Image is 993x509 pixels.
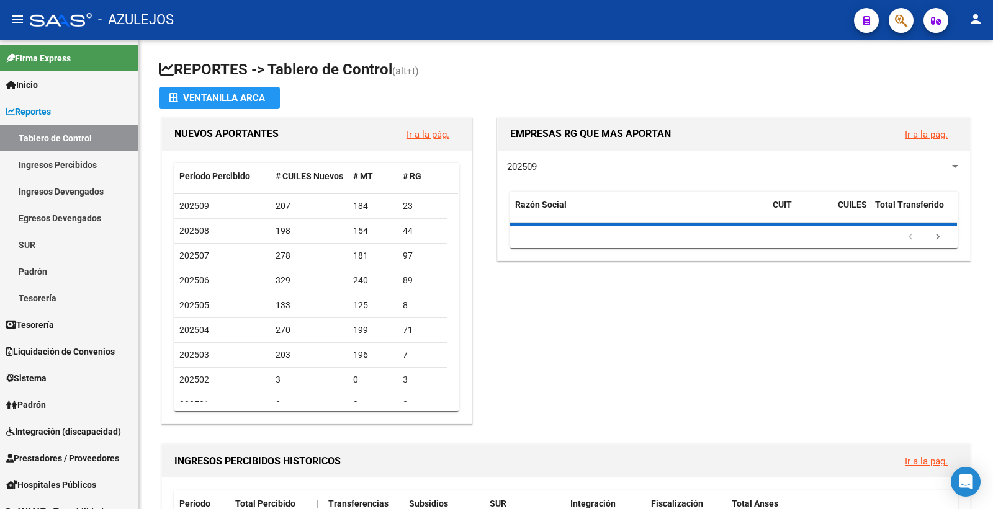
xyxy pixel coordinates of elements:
span: SUR [490,498,506,508]
span: 202506 [179,275,209,285]
div: 71 [403,323,443,337]
a: go to next page [926,231,950,244]
div: 3 [276,373,343,387]
div: 97 [403,249,443,263]
a: Ir a la pág. [905,456,948,467]
div: 181 [353,249,393,263]
datatable-header-cell: # RG [398,163,447,190]
div: 7 [403,348,443,362]
span: Total Percibido [235,498,295,508]
datatable-header-cell: Período Percibido [174,163,271,190]
span: Padrón [6,398,46,412]
span: INGRESOS PERCIBIDOS HISTORICOS [174,455,341,467]
datatable-header-cell: # CUILES Nuevos [271,163,348,190]
span: Inicio [6,78,38,92]
span: # MT [353,171,373,181]
span: 202503 [179,350,209,360]
div: 207 [276,199,343,213]
datatable-header-cell: CUILES [833,192,870,232]
div: Ventanilla ARCA [169,87,270,109]
button: Ir a la pág. [895,123,958,146]
div: 0 [353,373,393,387]
span: 202508 [179,226,209,236]
div: 0 [353,397,393,412]
span: CUILES [838,200,867,210]
span: Período Percibido [179,171,250,181]
span: Tesorería [6,318,54,332]
div: 184 [353,199,393,213]
span: 202509 [507,161,537,172]
div: Open Intercom Messenger [951,467,981,497]
a: go to previous page [899,231,922,244]
span: 202507 [179,250,209,260]
span: (alt+t) [392,65,419,77]
div: 44 [403,224,443,238]
datatable-header-cell: Razón Social [510,192,768,232]
span: Integración (discapacidad) [6,425,121,438]
span: Integración [570,498,616,508]
span: Prestadores / Proveedores [6,451,119,465]
div: 270 [276,323,343,337]
span: NUEVOS APORTANTES [174,128,279,139]
div: 278 [276,249,343,263]
span: Razón Social [515,200,567,210]
span: Hospitales Públicos [6,478,96,492]
span: Reportes [6,105,51,118]
div: 133 [276,298,343,312]
div: 196 [353,348,393,362]
span: Firma Express [6,51,71,65]
span: Subsidios [409,498,448,508]
span: Sistema [6,371,47,385]
mat-icon: menu [10,12,25,27]
button: Ir a la pág. [397,123,459,146]
button: Ir a la pág. [895,449,958,472]
div: 3 [403,397,443,412]
h1: REPORTES -> Tablero de Control [159,60,973,81]
div: 89 [403,273,443,288]
div: 329 [276,273,343,288]
span: # RG [403,171,421,181]
div: 3 [403,373,443,387]
div: 154 [353,224,393,238]
div: 199 [353,323,393,337]
span: - AZULEJOS [98,6,174,33]
div: 8 [403,298,443,312]
button: Ventanilla ARCA [159,87,280,109]
div: 198 [276,224,343,238]
span: Total Transferido [875,200,944,210]
span: 202504 [179,325,209,335]
span: 202505 [179,300,209,310]
div: 203 [276,348,343,362]
span: EMPRESAS RG QUE MAS APORTAN [510,128,671,139]
datatable-header-cell: # MT [348,163,398,190]
datatable-header-cell: CUIT [768,192,833,232]
a: Ir a la pág. [905,129,948,140]
span: | [316,498,318,508]
span: 202509 [179,201,209,211]
div: 125 [353,298,393,312]
span: Total Anses [732,498,778,508]
div: 23 [403,199,443,213]
span: Fiscalización [651,498,703,508]
a: Ir a la pág. [407,129,449,140]
span: CUIT [773,200,792,210]
span: 202502 [179,374,209,384]
span: Liquidación de Convenios [6,345,115,358]
div: 3 [276,397,343,412]
span: 202501 [179,399,209,409]
span: # CUILES Nuevos [276,171,343,181]
div: 240 [353,273,393,288]
mat-icon: person [968,12,983,27]
datatable-header-cell: Total Transferido [870,192,957,232]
